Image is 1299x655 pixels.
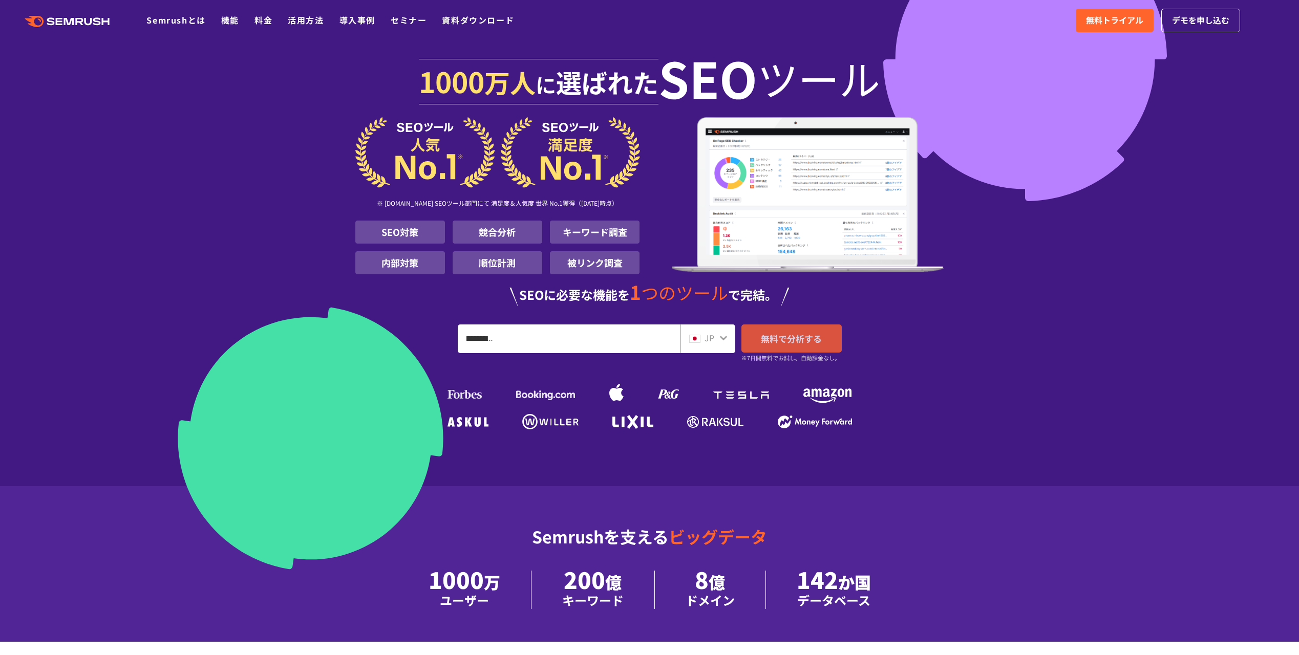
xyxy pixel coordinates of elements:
input: URL、キーワードを入力してください [458,325,680,353]
div: データベース [797,591,871,609]
a: セミナー [391,14,427,26]
span: 無料トライアル [1086,14,1143,27]
li: 8 [655,571,766,609]
small: ※7日間無料でお試し。自動課金なし。 [741,353,840,363]
span: に [536,70,556,99]
li: 順位計測 [453,251,542,274]
a: 料金 [254,14,272,26]
span: 万人 [484,63,536,100]
span: 選ばれた [556,63,658,100]
li: 142 [766,571,902,609]
span: ツール [757,57,880,98]
span: ビッグデータ [669,525,767,548]
a: Semrushとは [146,14,205,26]
span: デモを申し込む [1172,14,1229,27]
div: SEOに必要な機能を [355,282,944,306]
span: SEO [658,57,757,98]
span: 億 [709,570,725,594]
li: 内部対策 [355,251,445,274]
span: つのツール [641,280,728,305]
a: 活用方法 [288,14,324,26]
li: SEO対策 [355,221,445,244]
span: か国 [838,570,871,594]
a: 無料トライアル [1076,9,1154,32]
a: デモを申し込む [1161,9,1240,32]
li: 競合分析 [453,221,542,244]
div: ※ [DOMAIN_NAME] SEOツール部門にて 満足度＆人気度 世界 No.1獲得（[DATE]時点） [355,188,640,221]
li: 被リンク調査 [550,251,640,274]
a: 無料で分析する [741,324,842,353]
a: 資料ダウンロード [442,14,514,26]
li: 200 [531,571,655,609]
span: JP [705,332,714,344]
a: 導入事例 [339,14,375,26]
span: 億 [605,570,622,594]
div: Semrushを支える [355,519,944,571]
li: キーワード調査 [550,221,640,244]
span: 1000 [419,60,484,101]
a: 機能 [221,14,239,26]
div: キーワード [562,591,624,609]
span: 1 [630,278,641,305]
div: ドメイン [686,591,735,609]
span: で完結。 [728,286,777,303]
span: 無料で分析する [761,332,822,345]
